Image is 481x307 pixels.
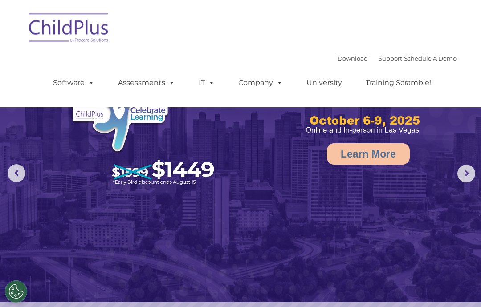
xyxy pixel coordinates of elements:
[109,74,184,92] a: Assessments
[338,55,368,62] a: Download
[229,74,292,92] a: Company
[44,74,103,92] a: Software
[24,7,114,52] img: ChildPlus by Procare Solutions
[298,74,351,92] a: University
[404,55,457,62] a: Schedule A Demo
[338,55,457,62] font: |
[379,55,402,62] a: Support
[190,74,224,92] a: IT
[5,280,27,303] button: Cookies Settings
[357,74,442,92] a: Training Scramble!!
[327,143,410,165] a: Learn More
